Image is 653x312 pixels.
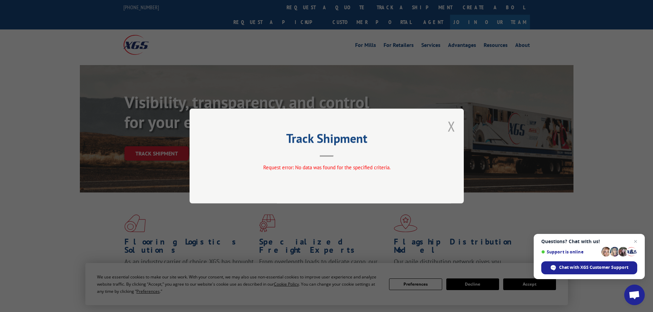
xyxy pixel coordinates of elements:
div: Chat with XGS Customer Support [541,261,637,274]
h2: Track Shipment [224,134,430,147]
div: Open chat [624,285,645,305]
span: Chat with XGS Customer Support [559,264,628,271]
span: Questions? Chat with us! [541,239,637,244]
span: Support is online [541,249,599,254]
span: Request error: No data was found for the specified criteria. [263,164,390,171]
button: Close modal [448,117,455,135]
span: Close chat [631,237,640,246]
